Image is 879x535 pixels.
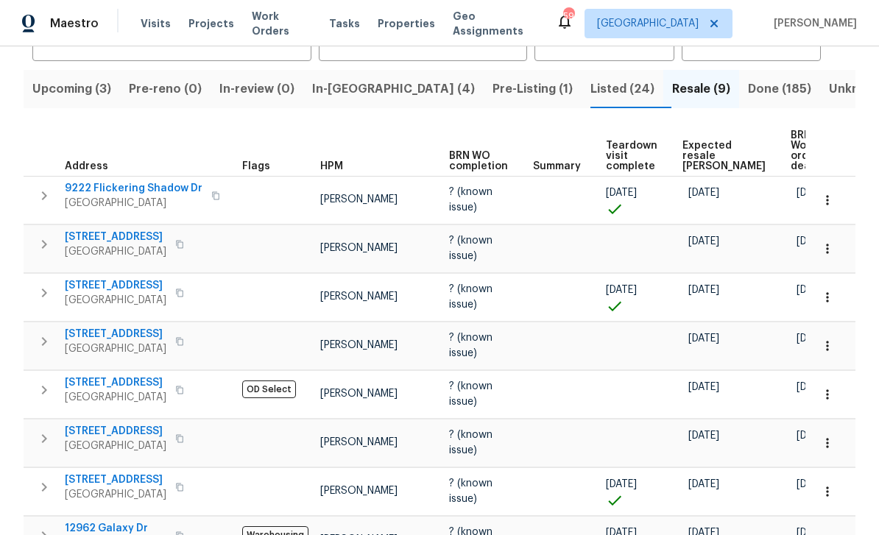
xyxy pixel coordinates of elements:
span: BRN Work order deadline [791,130,836,171]
span: [DATE] [688,285,719,295]
span: [DATE] [688,382,719,392]
span: [DATE] [606,188,637,198]
span: OD Select [242,380,296,398]
span: [DATE] [797,236,827,247]
span: [DATE] [797,431,827,441]
span: Pre-reno (0) [129,79,202,99]
span: Projects [188,16,234,31]
span: ? (known issue) [449,284,493,309]
span: [DATE] [688,188,719,198]
span: [DATE] [797,333,827,344]
div: 59 [563,9,573,24]
span: [DATE] [797,188,827,198]
span: [PERSON_NAME] [320,389,398,399]
span: [STREET_ADDRESS] [65,327,166,341]
span: Flags [242,161,270,171]
span: Summary [533,161,581,171]
span: In-review (0) [219,79,294,99]
span: [STREET_ADDRESS] [65,278,166,293]
span: BRN WO completion [449,151,508,171]
span: Resale (9) [672,79,730,99]
span: Address [65,161,108,171]
span: Geo Assignments [453,9,538,38]
span: Done (185) [748,79,811,99]
span: [GEOGRAPHIC_DATA] [597,16,699,31]
span: ? (known issue) [449,235,493,261]
span: [DATE] [797,479,827,489]
span: ? (known issue) [449,187,493,212]
span: Listed (24) [590,79,654,99]
span: [GEOGRAPHIC_DATA] [65,293,166,308]
span: [PERSON_NAME] [320,486,398,496]
span: [STREET_ADDRESS] [65,472,166,487]
span: Pre-Listing (1) [493,79,573,99]
span: Work Orders [252,9,311,38]
span: Teardown visit complete [606,141,657,171]
span: [GEOGRAPHIC_DATA] [65,244,166,259]
span: [DATE] [797,285,827,295]
span: Upcoming (3) [32,79,111,99]
span: [STREET_ADDRESS] [65,230,166,244]
span: Expected resale [PERSON_NAME] [682,141,766,171]
span: [PERSON_NAME] [320,243,398,253]
span: Tasks [329,18,360,29]
span: ? (known issue) [449,478,493,503]
span: [STREET_ADDRESS] [65,424,166,439]
span: In-[GEOGRAPHIC_DATA] (4) [312,79,475,99]
span: [DATE] [688,333,719,344]
span: [GEOGRAPHIC_DATA] [65,341,166,356]
span: HPM [320,161,343,171]
span: ? (known issue) [449,333,493,358]
span: [GEOGRAPHIC_DATA] [65,487,166,502]
span: [DATE] [797,382,827,392]
span: [PERSON_NAME] [320,437,398,447]
span: [GEOGRAPHIC_DATA] [65,390,166,405]
span: [PERSON_NAME] [320,340,398,350]
span: [STREET_ADDRESS] [65,375,166,390]
span: 9222 Flickering Shadow Dr [65,181,202,196]
span: ? (known issue) [449,381,493,406]
span: Properties [378,16,435,31]
span: ? (known issue) [449,430,493,455]
span: Visits [141,16,171,31]
span: [PERSON_NAME] [320,291,398,302]
span: [PERSON_NAME] [320,194,398,205]
span: Maestro [50,16,99,31]
span: [DATE] [688,431,719,441]
span: [GEOGRAPHIC_DATA] [65,196,202,210]
span: [PERSON_NAME] [768,16,857,31]
span: [DATE] [606,285,637,295]
span: [GEOGRAPHIC_DATA] [65,439,166,453]
span: [DATE] [688,479,719,489]
span: [DATE] [688,236,719,247]
span: [DATE] [606,479,637,489]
